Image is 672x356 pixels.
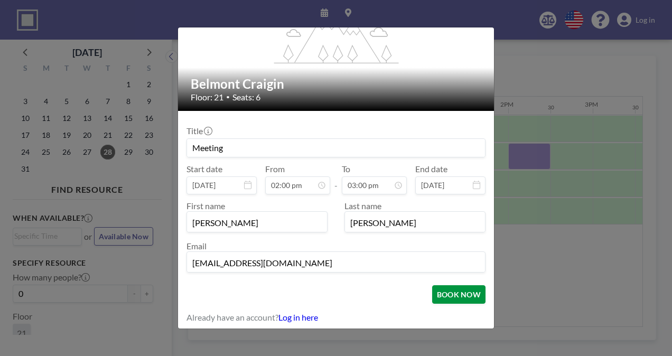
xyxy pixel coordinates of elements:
label: First name [186,201,225,211]
label: End date [415,164,447,174]
label: To [342,164,350,174]
button: BOOK NOW [432,285,486,304]
input: Guest reservation [187,139,485,157]
a: Log in here [278,312,318,322]
label: Title [186,126,211,136]
label: From [265,164,285,174]
span: Seats: 6 [232,92,260,102]
input: Email [187,254,485,272]
input: Last name [345,214,485,232]
input: First name [187,214,327,232]
span: Floor: 21 [191,92,223,102]
span: Already have an account? [186,312,278,323]
label: Email [186,241,207,251]
label: Last name [344,201,381,211]
label: Start date [186,164,222,174]
h2: Belmont Craigin [191,76,482,92]
span: • [226,93,230,101]
span: - [334,167,338,191]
